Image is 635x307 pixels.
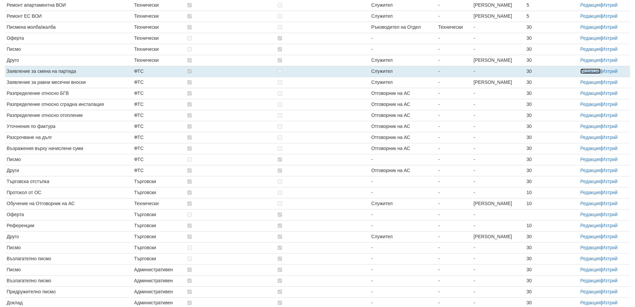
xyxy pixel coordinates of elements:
[370,66,437,77] td: Служител
[580,102,601,107] a: Редакция
[579,121,630,132] td: |
[525,276,578,287] td: 30
[602,13,617,19] a: Изтрий
[580,35,601,41] a: Редакция
[602,267,617,272] a: Изтрий
[472,265,525,276] td: -
[580,300,601,305] a: Редакция
[472,110,525,121] td: -
[602,278,617,283] a: Изтрий
[132,187,186,198] td: Търговски
[132,276,186,287] td: Административен
[602,24,617,30] a: Изтрий
[5,232,132,243] td: Друго
[437,209,472,220] td: -
[472,220,525,232] td: -
[580,146,601,151] a: Редакция
[580,24,601,30] a: Редакция
[371,212,373,217] span: -
[580,223,601,228] a: Редакция
[525,110,578,121] td: 30
[580,113,601,118] a: Редакция
[5,154,132,165] td: Писмо
[580,46,601,52] a: Редакция
[602,146,617,151] a: Изтрий
[5,11,132,22] td: Ремонт ЕС ВОИ
[580,278,601,283] a: Редакция
[5,209,132,220] td: Оферта
[437,66,472,77] td: -
[5,66,132,77] td: Заявление за смяна на партида
[5,176,132,187] td: Търговска отстъпка
[580,157,601,162] a: Редакция
[437,33,472,44] td: -
[5,198,132,209] td: Обучение на Отговорник на АС
[472,209,525,220] td: -
[437,154,472,165] td: -
[525,187,578,198] td: 10
[602,234,617,239] a: Изтрий
[5,110,132,121] td: Разпределение относно отопление
[580,245,601,250] a: Редакция
[602,300,617,305] a: Изтрий
[370,55,437,66] td: Служител
[472,165,525,176] td: -
[525,88,578,99] td: 30
[371,35,373,41] span: -
[580,57,601,63] a: Редакция
[602,223,617,228] a: Изтрий
[472,143,525,154] td: -
[580,212,601,217] a: Редакция
[579,66,630,77] td: |
[525,143,578,154] td: 30
[370,88,437,99] td: Отговорник на АС
[371,289,373,294] span: -
[579,209,630,220] td: |
[437,99,472,110] td: -
[371,267,373,272] span: -
[602,68,617,74] a: Изтрий
[602,212,617,217] a: Изтрий
[579,110,630,121] td: |
[132,198,186,209] td: Технически
[580,190,601,195] a: Редакция
[602,2,617,8] a: Изтрий
[580,68,601,74] a: Редакция
[437,287,472,298] td: -
[580,256,601,261] a: Редакция
[132,110,186,121] td: ФТС
[132,254,186,265] td: Търговски
[472,44,525,55] td: -
[370,232,437,243] td: Служител
[5,88,132,99] td: Разпределение относно БГВ
[437,265,472,276] td: -
[437,132,472,143] td: -
[5,33,132,44] td: Оферта
[580,2,601,8] a: Редакция
[579,220,630,232] td: |
[437,55,472,66] td: -
[472,55,525,66] td: [PERSON_NAME]
[579,187,630,198] td: |
[525,165,578,176] td: 30
[371,179,373,184] span: -
[437,22,472,33] td: Технически
[525,33,578,44] td: 30
[472,121,525,132] td: -
[132,243,186,254] td: Търговски
[579,55,630,66] td: |
[525,287,578,298] td: 30
[5,220,132,232] td: Референции
[602,289,617,294] a: Изтрий
[525,265,578,276] td: 30
[579,243,630,254] td: |
[371,223,373,228] span: -
[579,99,630,110] td: |
[525,243,578,254] td: 30
[602,35,617,41] a: Изтрий
[437,121,472,132] td: -
[579,33,630,44] td: |
[371,157,373,162] span: -
[132,33,186,44] td: Технически
[580,80,601,85] a: Редакция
